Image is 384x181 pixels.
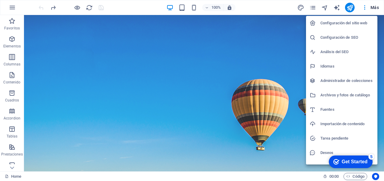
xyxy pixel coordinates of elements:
[320,77,374,84] h6: Administrador de colecciones
[320,120,374,128] h6: Importación de contenido
[320,63,374,70] h6: Idiomas
[320,135,374,142] h6: Tarea pendiente
[320,20,374,27] h6: Configuración del sitio web
[5,3,49,16] div: Get Started 5 items remaining, 0% complete
[320,149,374,156] h6: Deseos
[18,7,43,12] div: Get Started
[44,1,50,7] div: 5
[320,48,374,56] h6: Análisis del SEO
[320,92,374,99] h6: Archivos y fotos de catálogo
[320,106,374,113] h6: Fuentes
[320,164,374,171] h6: Datos
[320,34,374,41] h6: Configuración de SEO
